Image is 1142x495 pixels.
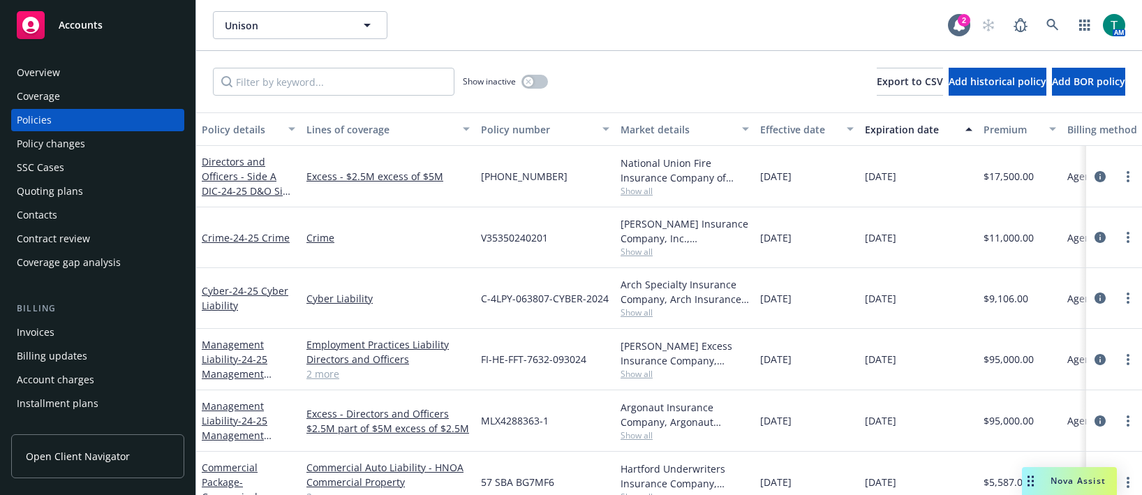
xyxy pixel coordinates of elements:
button: Policy number [475,112,615,146]
button: Policy details [196,112,301,146]
a: SSC Cases [11,156,184,179]
a: Cyber [202,284,288,312]
button: Market details [615,112,755,146]
span: [DATE] [760,475,792,489]
button: Add BOR policy [1052,68,1125,96]
span: [PHONE_NUMBER] [481,169,568,184]
a: Excess - $2.5M excess of $5M [306,169,470,184]
span: [DATE] [760,291,792,306]
div: Billing updates [17,345,87,367]
a: more [1120,351,1136,368]
span: 57 SBA BG7MF6 [481,475,554,489]
div: [PERSON_NAME] Insurance Company, Inc., [PERSON_NAME] Group [621,216,749,246]
div: Account charges [17,369,94,391]
div: Market details [621,122,734,137]
div: Coverage [17,85,60,108]
span: FI-HE-FFT-7632-093024 [481,352,586,367]
span: [DATE] [760,230,792,245]
button: Add historical policy [949,68,1046,96]
a: circleInformation [1092,413,1108,429]
button: Export to CSV [877,68,943,96]
span: $17,500.00 [984,169,1034,184]
a: circleInformation [1092,351,1108,368]
a: Coverage gap analysis [11,251,184,274]
a: Policies [11,109,184,131]
span: [DATE] [865,169,896,184]
span: [DATE] [865,230,896,245]
a: Contract review [11,228,184,250]
div: Billing [11,302,184,316]
a: Report a Bug [1007,11,1035,39]
a: Contacts [11,204,184,226]
a: Employment Practices Liability [306,337,470,352]
img: photo [1103,14,1125,36]
div: Overview [17,61,60,84]
span: [DATE] [865,413,896,428]
a: Directors and Officers - Side A DIC [202,155,295,212]
a: Commercial Auto Liability - HNOA [306,460,470,475]
span: $5,587.00 [984,475,1028,489]
a: Crime [306,230,470,245]
span: C-4LPY-063807-CYBER-2024 [481,291,609,306]
div: 2 [958,14,970,27]
span: $95,000.00 [984,352,1034,367]
span: Nova Assist [1051,475,1106,487]
div: National Union Fire Insurance Company of [GEOGRAPHIC_DATA], [GEOGRAPHIC_DATA], AIG [621,156,749,185]
button: Unison [213,11,387,39]
div: Effective date [760,122,838,137]
span: - 24-25 Management Liability $2.5 Part of $5m [202,414,294,471]
span: [DATE] [865,475,896,489]
div: Argonaut Insurance Company, Argonaut Insurance Company (Argo) [621,400,749,429]
a: Quoting plans [11,180,184,202]
span: Accounts [59,20,103,31]
span: Show inactive [463,75,516,87]
a: more [1120,168,1136,185]
div: Hartford Underwriters Insurance Company, Hartford Insurance Group [621,461,749,491]
span: [DATE] [865,352,896,367]
span: [DATE] [760,169,792,184]
span: [DATE] [760,352,792,367]
a: Management Liability [202,338,294,410]
a: more [1120,474,1136,491]
span: Export to CSV [877,75,943,88]
div: Policies [17,109,52,131]
span: Show all [621,306,749,318]
div: Policy details [202,122,280,137]
span: - 24-25 Crime [230,231,290,244]
span: Show all [621,368,749,380]
button: Premium [978,112,1062,146]
div: Installment plans [17,392,98,415]
div: Invoices [17,321,54,343]
a: more [1120,229,1136,246]
span: MLX4288363-1 [481,413,549,428]
span: $9,106.00 [984,291,1028,306]
button: Lines of coverage [301,112,475,146]
a: 2 more [306,367,470,381]
a: circleInformation [1092,229,1108,246]
a: Invoices [11,321,184,343]
a: Start snowing [974,11,1002,39]
div: Drag to move [1022,467,1039,495]
div: Contract review [17,228,90,250]
div: Premium [984,122,1041,137]
a: Search [1039,11,1067,39]
a: more [1120,290,1136,306]
span: Add BOR policy [1052,75,1125,88]
div: SSC Cases [17,156,64,179]
a: Switch app [1071,11,1099,39]
a: Crime [202,231,290,244]
a: Management Liability [202,399,294,471]
div: Quoting plans [17,180,83,202]
span: $11,000.00 [984,230,1034,245]
span: [DATE] [760,413,792,428]
a: Policy changes [11,133,184,155]
a: Excess - Directors and Officers $2.5M part of $5M excess of $2.5M [306,406,470,436]
a: Accounts [11,6,184,45]
div: Coverage gap analysis [17,251,121,274]
span: - 24-25 Cyber Liability [202,284,288,312]
span: - 24-25 D&O Side A DIC $2.5m xs $5m [202,184,295,212]
a: more [1120,413,1136,429]
div: Expiration date [865,122,957,137]
a: Commercial Property [306,475,470,489]
button: Expiration date [859,112,978,146]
